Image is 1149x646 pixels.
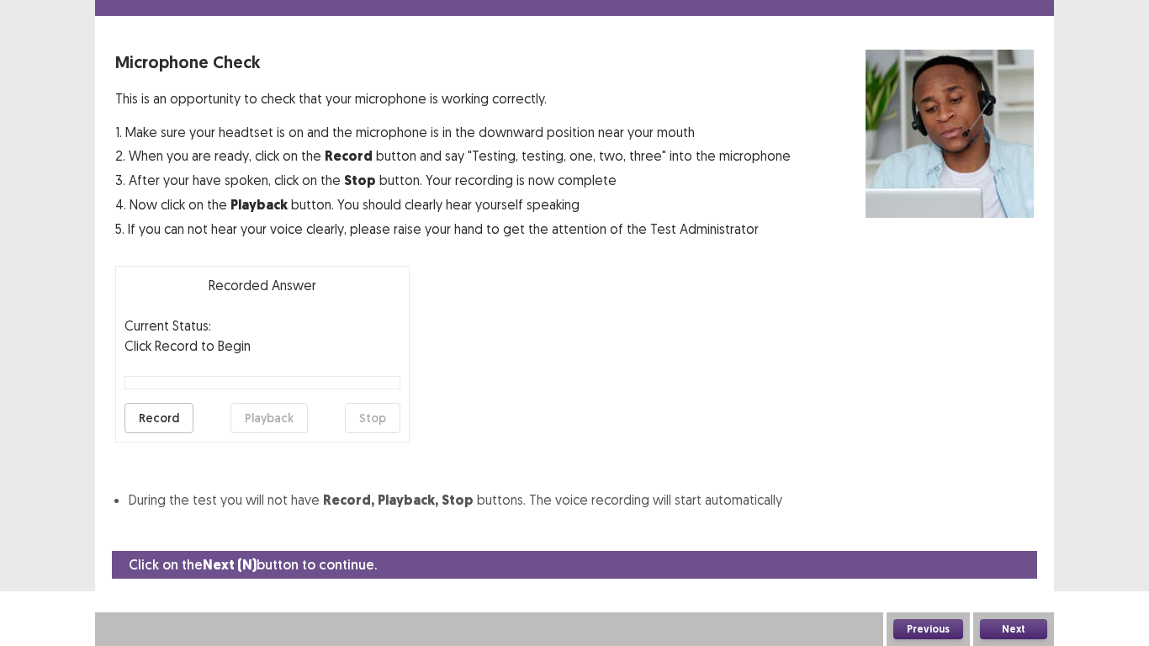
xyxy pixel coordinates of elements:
[115,146,791,167] p: 2. When you are ready, click on the button and say "Testing, testing, one, two, three" into the m...
[378,491,438,509] strong: Playback,
[124,403,193,433] button: Record
[115,194,791,215] p: 4. Now click on the button. You should clearly hear yourself speaking
[115,170,791,191] p: 3. After your have spoken, click on the button. Your recording is now complete
[115,88,791,109] p: This is an opportunity to check that your microphone is working correctly.
[124,336,400,356] p: Click Record to Begin
[344,172,376,189] strong: Stop
[323,491,374,509] strong: Record,
[129,554,377,575] p: Click on the button to continue.
[115,50,791,75] p: Microphone Check
[345,403,400,433] button: Stop
[893,619,963,639] button: Previous
[442,491,474,509] strong: Stop
[124,315,211,336] p: Current Status:
[980,619,1047,639] button: Next
[129,490,1034,511] li: During the test you will not have buttons. The voice recording will start automatically
[866,50,1034,218] img: microphone check
[115,219,791,239] p: 5. If you can not hear your voice clearly, please raise your hand to get the attention of the Tes...
[203,556,257,574] strong: Next (N)
[230,403,308,433] button: Playback
[230,196,288,214] strong: Playback
[124,275,400,295] p: Recorded Answer
[325,147,373,165] strong: Record
[115,122,791,142] p: 1. Make sure your headtset is on and the microphone is in the downward position near your mouth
